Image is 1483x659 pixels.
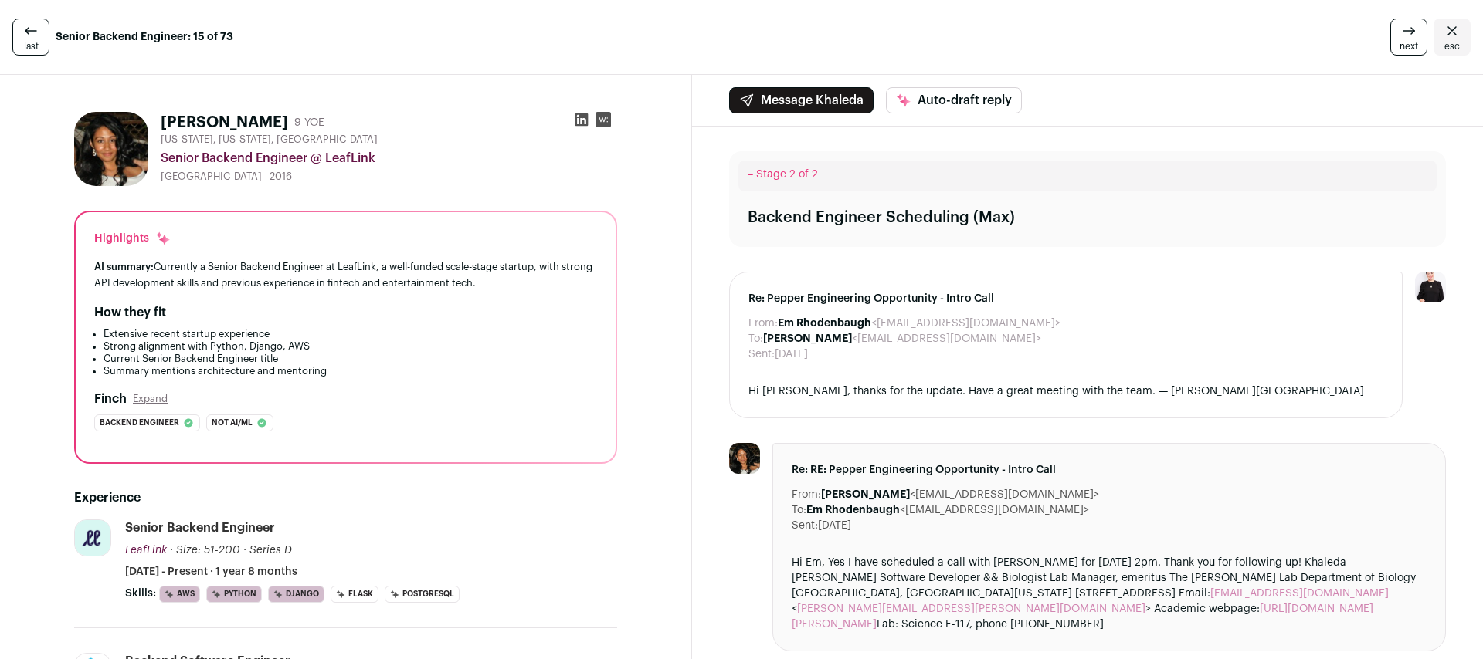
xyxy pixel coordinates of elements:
span: [US_STATE], [US_STATE], [GEOGRAPHIC_DATA] [161,133,378,146]
h2: Finch [94,390,127,408]
a: Close [1434,19,1471,56]
dd: <[EMAIL_ADDRESS][DOMAIN_NAME]> [778,316,1060,331]
div: [GEOGRAPHIC_DATA] - 2016 [161,171,617,183]
dd: [DATE] [775,346,808,362]
dd: <[EMAIL_ADDRESS][DOMAIN_NAME]> [806,502,1089,518]
span: Backend engineer [100,415,179,431]
button: Auto-draft reply [886,87,1022,113]
div: Highlights [94,231,171,246]
span: Stage 2 of 2 [756,169,818,180]
dd: <[EMAIL_ADDRESS][DOMAIN_NAME]> [763,331,1041,346]
dt: To: [748,331,763,346]
dt: To: [792,502,806,518]
img: 9240684-medium_jpg [1415,272,1446,302]
div: Hi [PERSON_NAME], thanks for the update. Have a great meeting with the team. — [PERSON_NAME][GEOG... [748,384,1383,399]
dt: Sent: [792,518,818,533]
li: Summary mentions architecture and mentoring [104,365,597,377]
span: Skills: [125,586,156,601]
li: PostgreSQL [385,586,460,603]
strong: Senior Backend Engineer: 15 of 73 [56,29,233,45]
span: · Size: 51-200 [170,545,240,556]
img: c769a977632de9aceb8f7faa3f10e9922e049f5c38f3c8e7a0725193bc4c2b04.jpg [729,443,760,474]
dt: From: [792,487,821,502]
dt: Sent: [748,346,775,362]
a: next [1390,19,1427,56]
span: last [24,40,39,52]
span: Re: Pepper Engineering Opportunity - Intro Call [748,291,1383,306]
a: last [12,19,49,56]
a: [EMAIL_ADDRESS][DOMAIN_NAME] [1210,588,1389,599]
dd: <[EMAIL_ADDRESS][DOMAIN_NAME]> [821,487,1099,502]
button: Message Khaleda [729,87,874,113]
span: · [243,542,246,558]
dd: [DATE] [818,518,851,533]
span: [DATE] - Present · 1 year 8 months [125,564,297,580]
a: [PERSON_NAME][EMAIL_ADDRESS][PERSON_NAME][DOMAIN_NAME] [797,603,1145,614]
button: Expand [133,393,168,405]
li: Django [268,586,324,603]
div: Currently a Senior Backend Engineer at LeafLink, a well-funded scale-stage startup, with strong A... [94,259,597,291]
span: esc [1444,40,1460,52]
span: next [1400,40,1418,52]
span: Not ai/ml [212,415,253,431]
span: LeafLink [125,545,167,556]
span: Re: RE: Pepper Engineering Opportunity - Intro Call [792,462,1427,478]
img: c769a977632de9aceb8f7faa3f10e9922e049f5c38f3c8e7a0725193bc4c2b04.jpg [74,112,148,186]
b: Em Rhodenbaugh [778,318,871,329]
span: Series D [249,545,292,556]
h1: [PERSON_NAME] [161,112,288,133]
div: Backend Engineer Scheduling (Max) [748,207,1015,228]
b: [PERSON_NAME] [763,333,852,344]
h2: Experience [74,488,617,507]
b: Em Rhodenbaugh [806,505,900,515]
span: – [748,169,753,180]
div: Senior Backend Engineer @ LeafLink [161,149,617,167]
dt: From: [748,316,778,331]
img: 30dc802df524779fe82a4f98acc0033fd9d59e9cbba4d78a0b936c29f1a1213e.jpg [75,520,110,556]
li: Current Senior Backend Engineer title [104,353,597,365]
li: Strong alignment with Python, Django, AWS [104,340,597,353]
div: 9 YOE [294,115,324,130]
li: Extensive recent startup experience [104,328,597,340]
div: Senior Backend Engineer [125,519,275,536]
b: [PERSON_NAME] [821,489,910,500]
li: Flask [331,586,378,603]
li: Python [206,586,262,603]
span: AI summary: [94,262,154,272]
li: AWS [159,586,200,603]
div: Hi Em, Yes I have scheduled a call with [PERSON_NAME] for [DATE] 2pm. Thank you for following up!... [792,555,1427,632]
h2: How they fit [94,303,166,322]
